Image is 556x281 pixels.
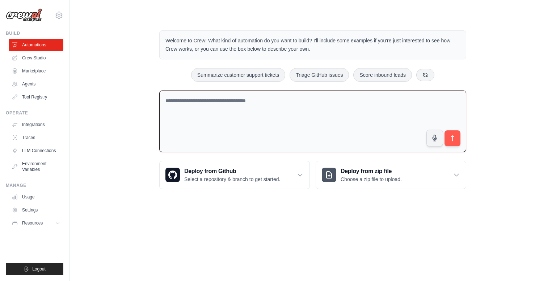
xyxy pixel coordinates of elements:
a: Usage [9,191,63,203]
a: Marketplace [9,65,63,77]
button: Summarize customer support tickets [191,68,285,82]
a: Traces [9,132,63,143]
h3: Deploy from Github [184,167,280,176]
div: Operate [6,110,63,116]
button: Logout [6,263,63,275]
p: Choose a zip file to upload. [341,176,402,183]
button: Resources [9,217,63,229]
a: Integrations [9,119,63,130]
div: Build [6,30,63,36]
img: Logo [6,8,42,22]
a: Environment Variables [9,158,63,175]
iframe: Chat Widget [520,246,556,281]
span: Logout [32,266,46,272]
a: LLM Connections [9,145,63,156]
a: Automations [9,39,63,51]
p: Select a repository & branch to get started. [184,176,280,183]
p: Welcome to Crew! What kind of automation do you want to build? I'll include some examples if you'... [165,37,460,53]
button: Triage GitHub issues [290,68,349,82]
a: Settings [9,204,63,216]
h3: Deploy from zip file [341,167,402,176]
button: Score inbound leads [353,68,412,82]
div: Manage [6,183,63,188]
span: Resources [22,220,43,226]
a: Agents [9,78,63,90]
a: Crew Studio [9,52,63,64]
a: Tool Registry [9,91,63,103]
